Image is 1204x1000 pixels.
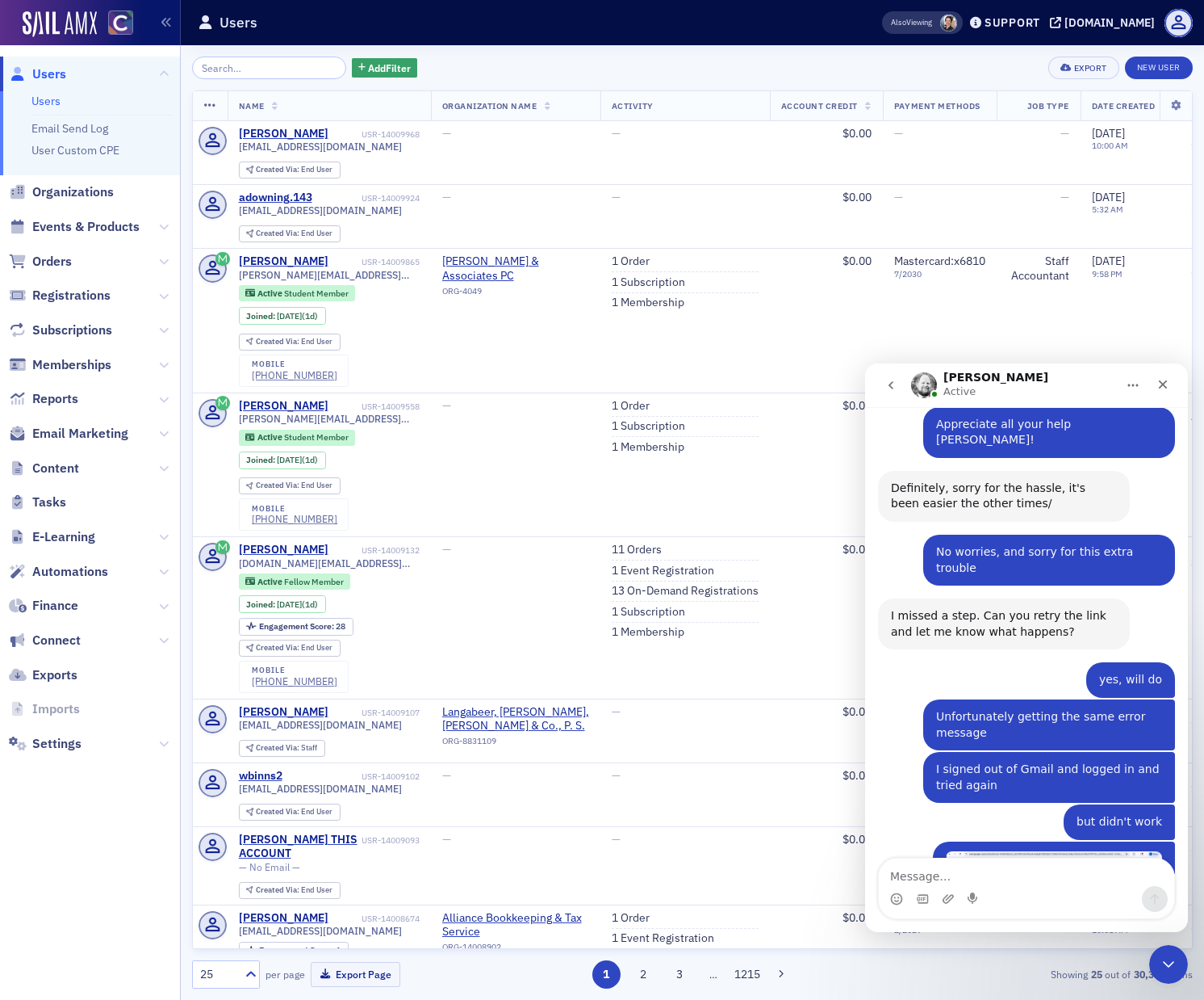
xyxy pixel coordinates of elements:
span: — [612,126,621,141]
span: [DATE] [1092,190,1125,204]
span: Created Via : [256,480,301,490]
div: 28 [259,622,345,631]
strong: 30,359 [1131,967,1168,981]
button: 1 [592,960,621,989]
div: Created Via: End User [239,640,341,657]
div: Created Via: Staff [239,740,325,757]
a: 1 Event Registration [612,931,714,946]
span: Pamela Galey-Coleman [940,15,957,32]
span: $0.00 [842,190,872,204]
span: — [612,832,621,847]
iframe: Intercom live chat [865,363,1188,932]
span: [EMAIL_ADDRESS][DOMAIN_NAME] [239,204,402,216]
a: Tasks [9,494,66,511]
span: Student Member [284,431,349,443]
span: Active [257,288,284,299]
span: [DATE] [277,310,302,321]
span: Orders [32,253,72,271]
a: 1 Subscription [612,605,685,620]
a: 1 Order [612,911,650,926]
div: 6 [259,946,341,955]
div: Created Via: End User [239,334,341,351]
div: ORG-4049 [442,286,589,302]
span: Active [257,431,284,443]
div: Created Via: End User [239,882,341,899]
div: mobile [252,504,337,514]
span: Created Via : [256,642,301,653]
span: — [1060,126,1069,141]
span: [EMAIL_ADDRESS][DOMAIN_NAME] [239,925,402,937]
span: [DATE] [277,599,302,610]
a: Subscriptions [9,321,112,339]
a: adowning.143 [239,191,312,205]
div: Active: Active: Student Member [239,430,356,446]
span: Created Via : [256,806,301,817]
a: 11 Orders [612,543,662,557]
a: Registrations [9,287,111,305]
a: Memberships [9,356,111,374]
div: ORG-14008902 [442,942,589,958]
div: USR-14009132 [331,545,420,556]
a: [PERSON_NAME] & Associates PC [442,254,589,283]
button: Export Page [311,962,400,987]
a: 1 Membership [612,296,684,310]
label: per page [265,967,305,981]
a: New User [1125,57,1193,79]
span: E-Learning [32,528,95,546]
span: Connect [32,632,81,649]
span: Created Via : [256,228,301,238]
div: [PERSON_NAME] [239,127,328,141]
a: [PERSON_NAME] [239,911,328,926]
span: [DATE] [1092,254,1125,268]
a: [PERSON_NAME] [239,705,328,720]
a: Settings [9,735,82,753]
a: wbinns2 [239,769,282,784]
a: User Custom CPE [31,143,119,158]
a: [PHONE_NUMBER] [252,513,337,525]
div: USR-14009102 [285,771,420,782]
span: Add Filter [368,61,411,75]
div: End User [256,166,332,174]
div: End User [256,808,332,817]
span: Settings [32,735,82,753]
span: Langabeer, McKernan, Burnett & Co., P. S. [442,705,589,733]
span: Reports [32,390,78,408]
a: Imports [9,700,80,718]
div: mobile [252,666,337,675]
div: [PERSON_NAME] [239,254,328,269]
span: — [894,126,903,141]
div: USR-14009093 [362,835,420,846]
span: Profile [1164,9,1193,37]
strong: 25 [1088,967,1105,981]
div: Joined: 2025-08-26 00:00:00 [239,307,326,325]
div: Also [891,17,906,27]
span: Viewing [891,17,932,28]
span: Engagement Score : [259,944,336,956]
div: Engagement Score: 28 [239,618,353,636]
a: Events & Products [9,218,140,236]
div: USR-14009968 [331,129,420,140]
a: SailAMX [23,11,97,37]
a: Organizations [9,183,114,201]
div: End User [256,481,332,490]
span: Email Marketing [32,425,128,443]
button: Export [1048,57,1118,79]
a: Connect [9,632,81,649]
div: [PHONE_NUMBER] [252,369,337,381]
a: [PERSON_NAME] THIS ACCOUNT [239,833,359,861]
div: End User [256,886,332,895]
